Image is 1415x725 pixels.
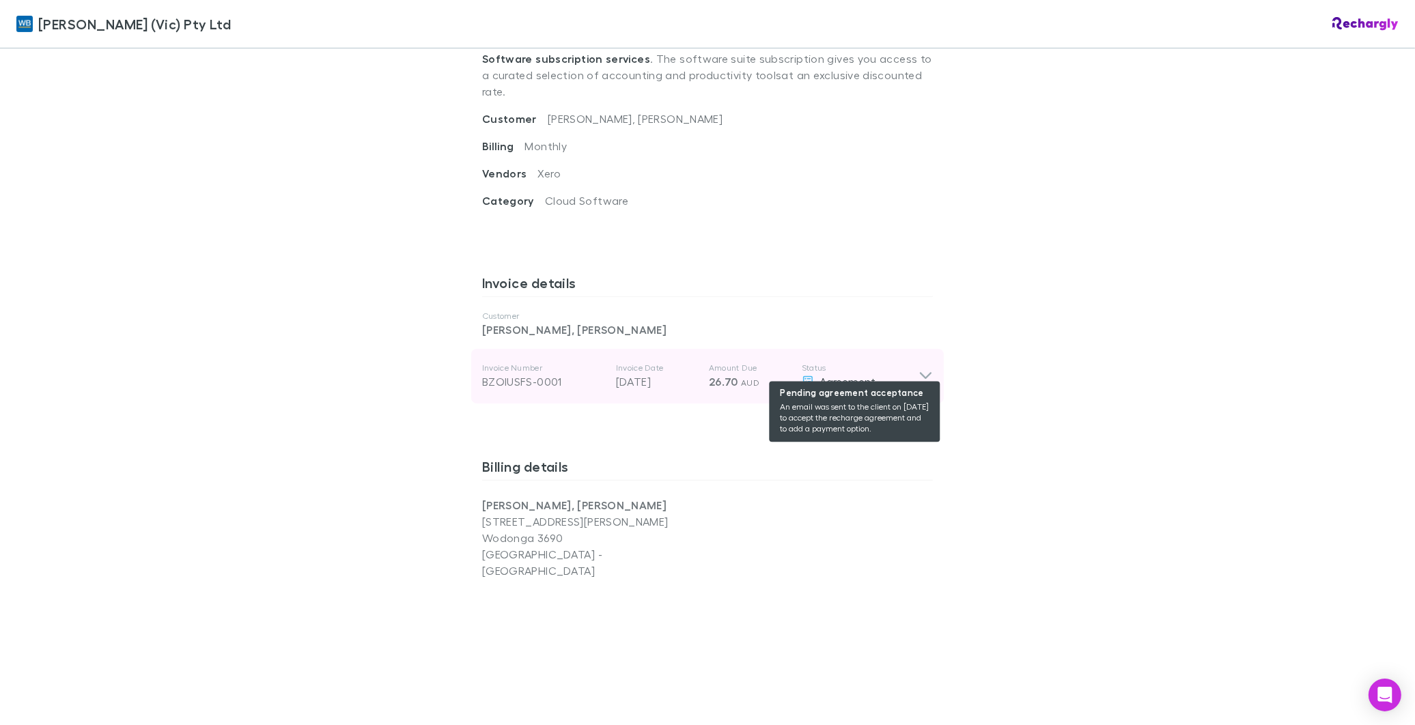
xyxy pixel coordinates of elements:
[545,194,628,207] span: Cloud Software
[482,194,545,208] span: Category
[1369,679,1401,711] div: Open Intercom Messenger
[471,349,944,403] div: Invoice NumberBZOIUSFS-0001Invoice Date[DATE]Amount Due26.70 AUDStatus
[38,14,231,34] span: [PERSON_NAME] (Vic) Pty Ltd
[616,373,698,390] p: [DATE]
[482,458,933,480] h3: Billing details
[482,167,538,180] span: Vendors
[1332,17,1399,31] img: Rechargly Logo
[548,112,723,125] span: [PERSON_NAME], [PERSON_NAME]
[16,16,33,32] img: William Buck (Vic) Pty Ltd's Logo
[482,322,933,338] p: [PERSON_NAME], [PERSON_NAME]
[538,167,561,180] span: Xero
[482,497,707,513] p: [PERSON_NAME], [PERSON_NAME]
[616,362,698,373] p: Invoice Date
[819,375,875,388] span: Agreement
[482,513,707,530] p: [STREET_ADDRESS][PERSON_NAME]
[482,362,605,373] p: Invoice Number
[482,112,548,126] span: Customer
[802,362,919,373] p: Status
[525,139,568,152] span: Monthly
[482,530,707,546] p: Wodonga 3690
[741,378,759,388] span: AUD
[482,546,707,579] p: [GEOGRAPHIC_DATA] - [GEOGRAPHIC_DATA]
[709,362,791,373] p: Amount Due
[482,40,933,111] p: . The software suite subscription gives you access to a curated selection of accounting and produ...
[482,274,933,296] h3: Invoice details
[482,139,525,153] span: Billing
[709,375,738,388] span: 26.70
[482,52,650,66] strong: Software subscription services
[482,311,933,322] p: Customer
[482,373,605,390] div: BZOIUSFS-0001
